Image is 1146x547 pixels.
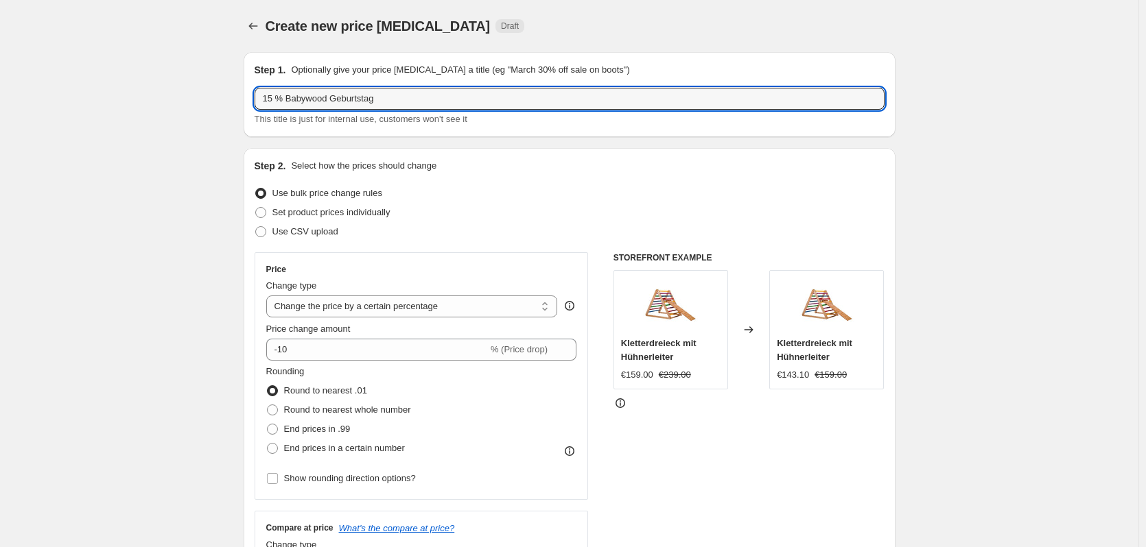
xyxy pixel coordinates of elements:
[501,21,519,32] span: Draft
[291,159,436,173] p: Select how the prices should change
[266,324,351,334] span: Price change amount
[777,368,809,382] div: €143.10
[266,264,286,275] h3: Price
[563,299,576,313] div: help
[284,443,405,453] span: End prices in a certain number
[255,159,286,173] h2: Step 2.
[255,63,286,77] h2: Step 1.
[339,523,455,533] button: What's the compare at price?
[659,368,691,382] strike: €239.00
[777,338,852,362] span: Kletterdreieck mit Hühnerleiter
[284,424,351,434] span: End prices in .99
[244,16,263,36] button: Price change jobs
[266,19,491,34] span: Create new price [MEDICAL_DATA]
[255,88,885,110] input: 30% off holiday sale
[815,368,847,382] strike: €159.00
[291,63,629,77] p: Optionally give your price [MEDICAL_DATA] a title (eg "March 30% off sale on boots")
[621,368,653,382] div: €159.00
[266,522,334,533] h3: Compare at price
[284,385,367,396] span: Round to nearest .01
[255,114,467,124] span: This title is just for internal use, customers won't see it
[266,280,317,291] span: Change type
[799,278,854,332] img: kletterdreieck_80x.jpg
[491,344,548,354] span: % (Price drop)
[266,366,305,376] span: Rounding
[266,339,488,361] input: -15
[272,207,390,217] span: Set product prices individually
[272,188,382,198] span: Use bulk price change rules
[284,404,411,415] span: Round to nearest whole number
[284,473,416,483] span: Show rounding direction options?
[272,226,338,236] span: Use CSV upload
[643,278,698,332] img: kletterdreieck_80x.jpg
[613,252,885,263] h6: STOREFRONT EXAMPLE
[621,338,697,362] span: Kletterdreieck mit Hühnerleiter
